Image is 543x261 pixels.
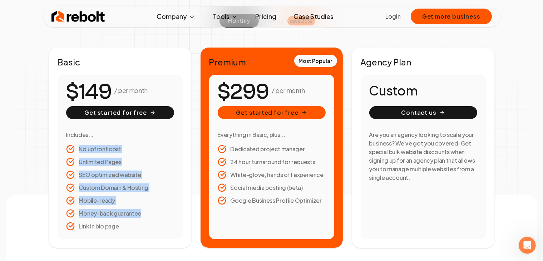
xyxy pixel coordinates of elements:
a: Pricing [250,9,282,24]
h2: Basic [58,56,183,68]
button: Tools [207,9,244,24]
li: Social media posting (beta) [218,183,326,192]
h2: Agency Plan [361,56,486,68]
iframe: Intercom live chat [519,237,536,254]
h3: Everything in Basic, plus... [218,130,326,139]
li: Custom Domain & Hosting [66,183,174,192]
button: Get started for free [218,106,326,119]
li: Link in bio page [66,222,174,231]
button: Contact us [369,106,477,119]
h1: Custom [369,83,477,98]
a: Login [385,12,401,21]
p: / per month [272,85,305,95]
number-flow-react: $149 [66,76,112,108]
li: No upfront cost [66,145,174,153]
div: Most Popular [294,55,337,67]
h3: Includes... [66,130,174,139]
button: Company [151,9,201,24]
h3: Are you an agency looking to scale your business? We've got you covered. Get special bulk website... [369,130,477,182]
li: SEO optimized website [66,171,174,179]
img: Rebolt Logo [51,9,105,24]
li: Unlimited Pages [66,158,174,166]
button: Get more business [411,9,492,24]
button: Get started for free [66,106,174,119]
li: Dedicated project manager [218,145,326,153]
li: Money-back guarantee [66,209,174,218]
li: Mobile-ready [66,196,174,205]
li: 24 hour turnaround for requests [218,158,326,166]
p: / per month [114,85,148,95]
number-flow-react: $299 [218,76,269,108]
a: Case Studies [288,9,339,24]
li: White-glove, hands off experience [218,171,326,179]
h2: Premium [209,56,334,68]
li: Google Business Profile Optimizer [218,196,326,205]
